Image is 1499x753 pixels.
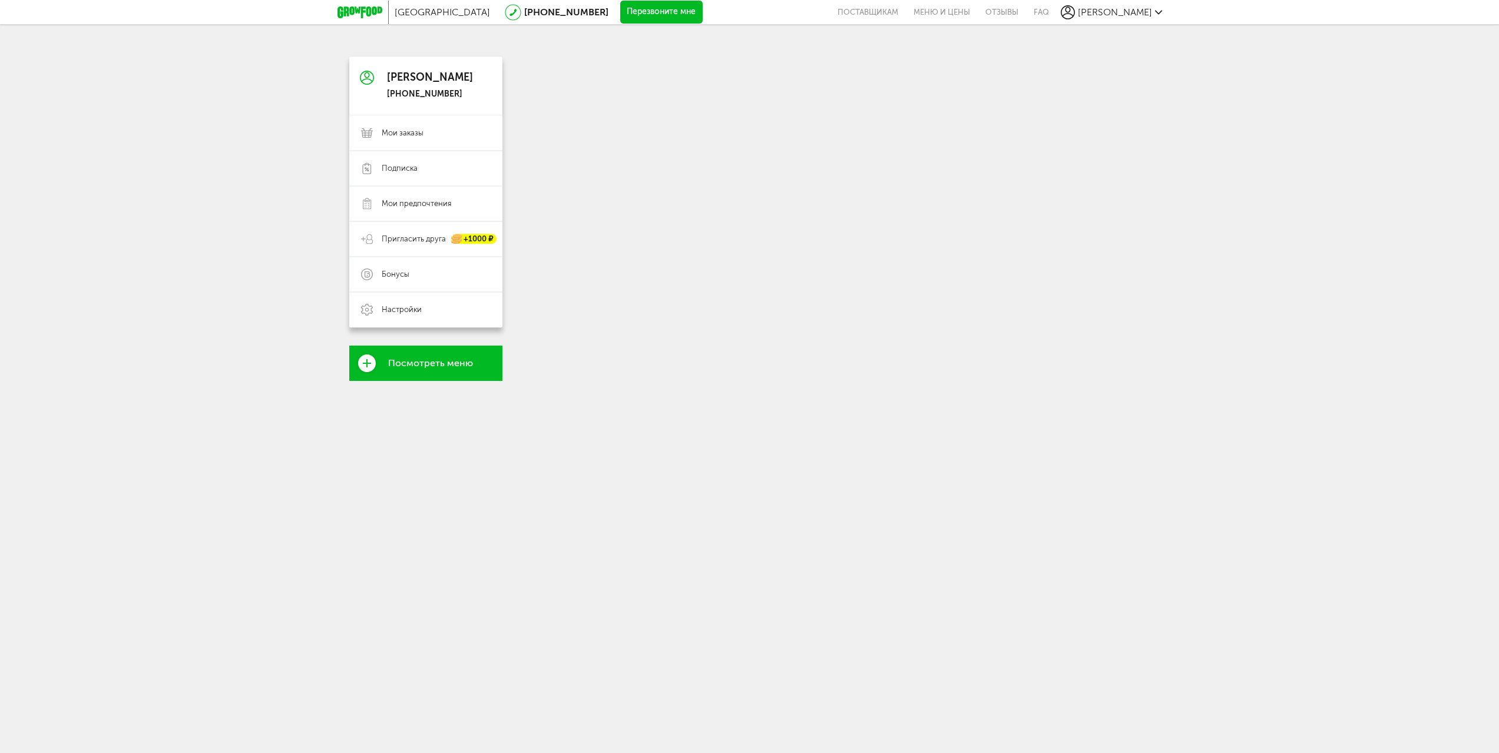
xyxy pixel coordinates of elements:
[382,269,409,280] span: Бонусы
[382,304,422,315] span: Настройки
[349,257,502,292] a: Бонусы
[382,234,446,244] span: Пригласить друга
[620,1,703,24] button: Перезвоните мне
[452,234,497,244] div: +1000 ₽
[387,72,473,84] div: [PERSON_NAME]
[388,358,473,369] span: Посмотреть меню
[524,6,608,18] a: [PHONE_NUMBER]
[382,163,418,174] span: Подписка
[382,128,423,138] span: Мои заказы
[349,221,502,257] a: Пригласить друга +1000 ₽
[349,115,502,151] a: Мои заказы
[349,151,502,186] a: Подписка
[349,346,502,381] a: Посмотреть меню
[349,186,502,221] a: Мои предпочтения
[382,198,451,209] span: Мои предпочтения
[395,6,490,18] span: [GEOGRAPHIC_DATA]
[387,89,473,99] div: [PHONE_NUMBER]
[1078,6,1152,18] span: [PERSON_NAME]
[349,292,502,327] a: Настройки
